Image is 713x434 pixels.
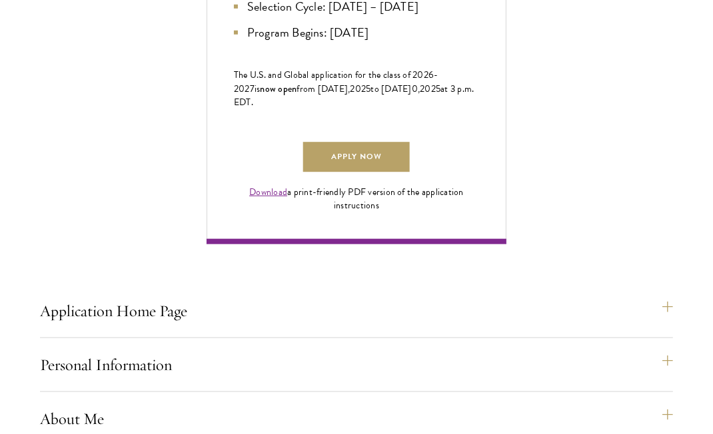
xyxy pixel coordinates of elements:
[297,82,351,96] span: from [DATE],
[428,68,434,82] span: 6
[234,68,428,82] span: The U.S. and Global application for the class of 202
[249,185,287,199] a: Download
[351,82,366,96] span: 202
[371,82,412,96] span: to [DATE]
[234,186,479,212] div: a print-friendly PDF version of the application instructions
[366,82,370,96] span: 5
[234,68,438,96] span: -202
[303,142,410,172] a: Apply Now
[412,82,418,96] span: 0
[234,23,479,42] li: Program Begins: [DATE]
[40,295,673,327] button: Application Home Page
[255,82,261,96] span: is
[234,82,474,109] span: at 3 p.m. EDT.
[250,82,255,96] span: 7
[436,82,440,96] span: 5
[420,82,436,96] span: 202
[261,82,297,95] span: now open
[418,82,420,96] span: ,
[40,349,673,381] button: Personal Information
